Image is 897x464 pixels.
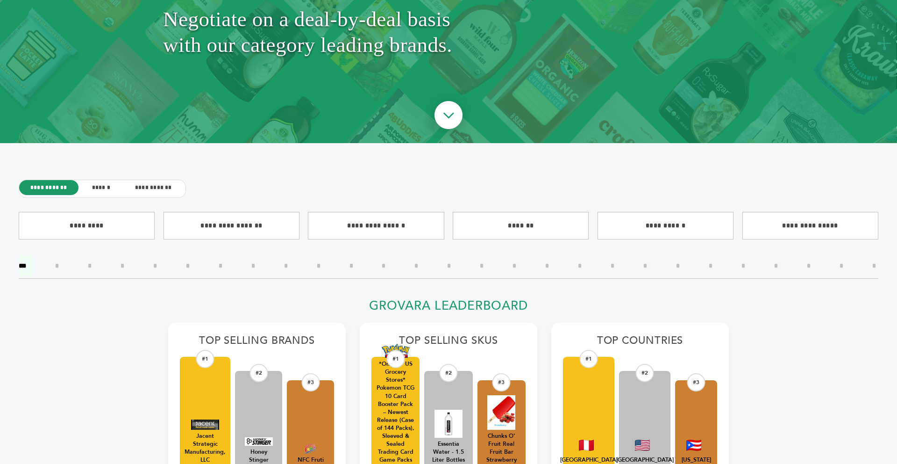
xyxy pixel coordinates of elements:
div: United States [616,456,674,464]
img: Essentia Water - 1.5 Liter Bottles [434,410,463,438]
div: *Only for US Grocery Stores* Pokemon TCG 10 Card Booster Pack – Newest Release (Case of 144 Packs... [376,360,415,464]
img: *Only for US Grocery Stores* Pokemon TCG 10 Card Booster Pack – Newest Release (Case of 144 Packs... [382,344,410,358]
img: Jacent Strategic Manufacturing, LLC [191,420,219,430]
div: #3 [492,373,511,391]
img: Honey Stinger [245,437,273,446]
div: #2 [636,364,654,382]
div: #1 [196,350,214,368]
div: #3 [301,373,320,391]
h2: Top Selling Brands [180,334,334,352]
img: ourBrandsHeroArrow.png [424,92,473,141]
div: Honey Stinger [240,448,278,464]
h2: Grovara Leaderboard [168,298,729,319]
img: Peru Flag [579,440,594,451]
div: #2 [249,364,268,382]
h2: Top Countries [563,334,717,352]
div: Essentia Water - 1.5 Liter Bottles [429,440,468,464]
img: Puerto Rico Flag [686,440,701,451]
img: Chunks O' Fruit Real Fruit Bar Strawberry [487,395,515,430]
div: #1 [580,350,598,368]
div: #2 [439,364,457,382]
div: #1 [386,350,405,368]
div: Jacent Strategic Manufacturing, LLC [185,432,226,464]
div: Peru [560,456,618,464]
img: United States Flag [635,440,650,451]
div: #3 [687,373,705,391]
img: NFC Fruti [297,443,325,454]
h2: Top Selling SKUs [371,334,526,352]
div: NFC Fruti [298,456,324,464]
div: Chunks O' Fruit Real Fruit Bar Strawberry [482,432,521,464]
div: Puerto Rico [682,456,711,464]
